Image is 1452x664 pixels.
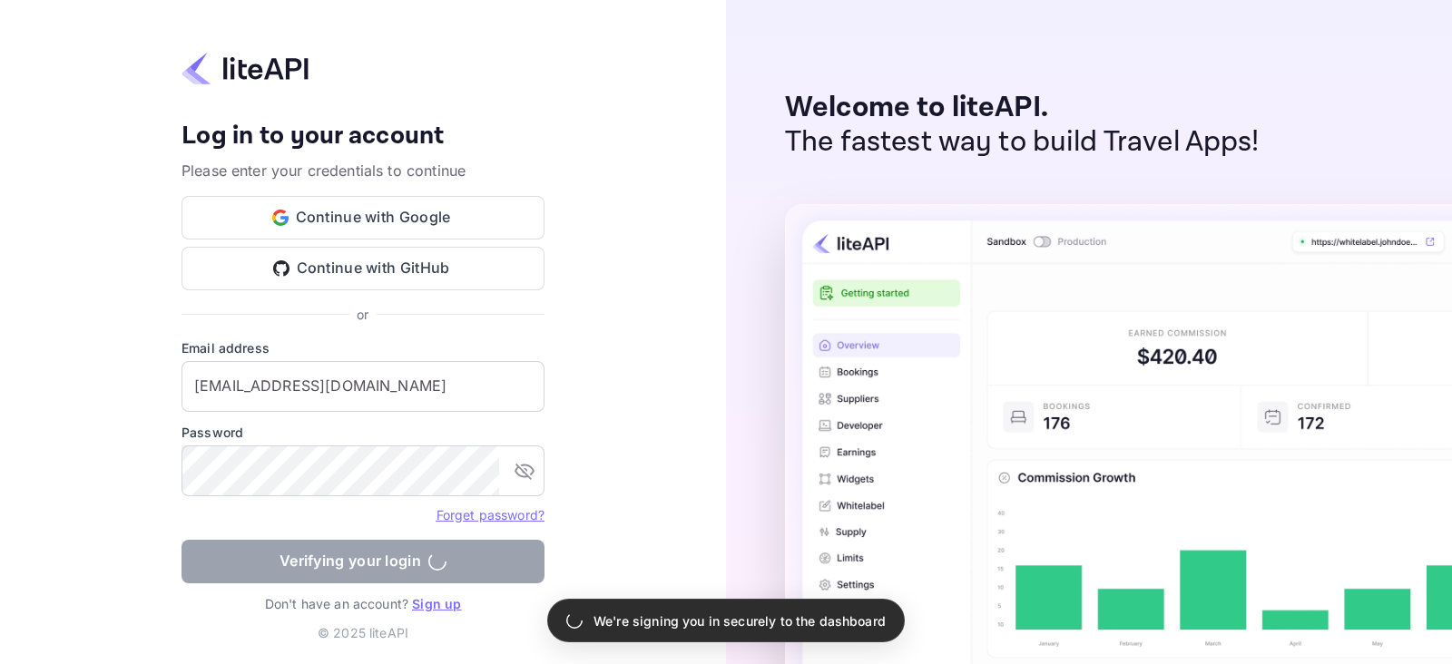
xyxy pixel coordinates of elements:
input: Enter your email address [181,361,544,412]
label: Email address [181,338,544,357]
button: Continue with Google [181,196,544,239]
p: We're signing you in securely to the dashboard [594,611,886,630]
a: Forget password? [437,505,544,523]
h4: Log in to your account [181,121,544,152]
a: Sign up [412,596,461,611]
p: The fastest way to build Travel Apps! [785,125,1260,160]
button: Continue with GitHub [181,247,544,290]
img: liteapi [181,51,309,86]
p: or [357,305,368,324]
p: Don't have an account? [181,594,544,613]
p: © 2025 liteAPI [318,623,408,642]
button: toggle password visibility [506,453,543,489]
p: Please enter your credentials to continue [181,160,544,181]
p: Welcome to liteAPI. [785,91,1260,125]
a: Forget password? [437,507,544,522]
label: Password [181,423,544,442]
